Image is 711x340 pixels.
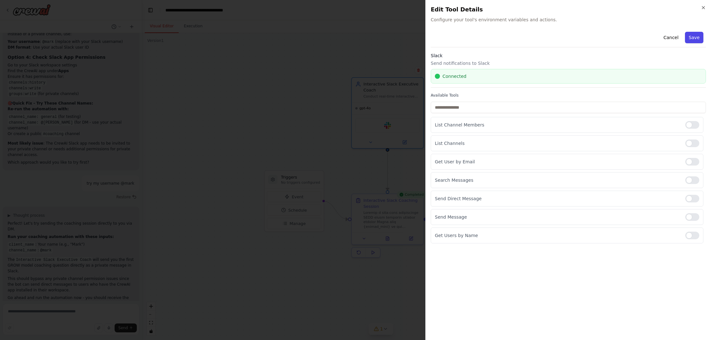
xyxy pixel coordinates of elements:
[660,32,682,43] button: Cancel
[431,93,706,98] label: Available Tools
[435,232,680,239] p: Get Users by Name
[435,195,680,202] p: Send Direct Message
[431,5,706,14] h2: Edit Tool Details
[435,122,680,128] p: List Channel Members
[435,159,680,165] p: Get User by Email
[431,52,706,59] h3: Slack
[435,177,680,183] p: Search Messages
[685,32,703,43] button: Save
[442,73,466,79] span: Connected
[431,60,706,66] p: Send notifications to Slack
[435,214,680,220] p: Send Message
[435,140,680,146] p: List Channels
[431,17,706,23] span: Configure your tool's environment variables and actions.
